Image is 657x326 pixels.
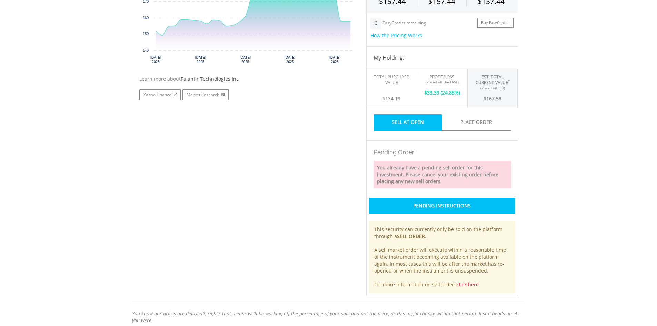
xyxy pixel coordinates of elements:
text: [DATE] 2025 [329,56,340,64]
b: SELL ORDER [397,233,425,239]
div: $ [422,85,462,96]
div: This security can currently only be sold on the platform through a . A sell market order will exe... [369,221,515,293]
div: $ [473,90,512,102]
div: Total Purchase Value [372,74,411,86]
div: Learn more about [139,76,356,82]
div: EasyCredits remaining [382,21,426,27]
span: 33.39 (24.88%) [427,89,460,96]
a: click here [457,281,479,288]
a: Sell At Open [374,114,442,131]
div: 0 [370,18,381,29]
a: How the Pricing Works [370,32,422,39]
div: (Priced off the LAST) [422,80,462,85]
div: Profit/Loss [422,74,462,80]
h3: Pending Order: [374,148,511,161]
a: Buy EasyCredits [477,18,514,28]
span: $134.19 [382,95,400,102]
text: [DATE] 2025 [285,56,296,64]
text: [DATE] 2025 [150,56,161,64]
div: Pending Instructions [369,198,515,214]
div: (Priced off BID) [473,86,512,90]
span: Palantir Technologies Inc [181,76,239,82]
text: [DATE] 2025 [240,56,251,64]
div: You know our prices are delayed*, right? That means we’ll be working off the percentage of your s... [132,310,525,324]
a: Market Research [182,89,229,100]
a: Place Order [442,114,511,131]
text: [DATE] 2025 [195,56,206,64]
text: 160 [143,16,149,20]
h4: My Holding: [374,53,511,62]
a: Yahoo Finance [139,89,181,100]
div: Est. Total Current Value [473,74,512,86]
span: 167.58 [486,95,501,102]
div: You already have a pending sell order for this investment. Please cancel your existing order befo... [374,161,511,188]
text: 150 [143,32,149,36]
text: 140 [143,49,149,52]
